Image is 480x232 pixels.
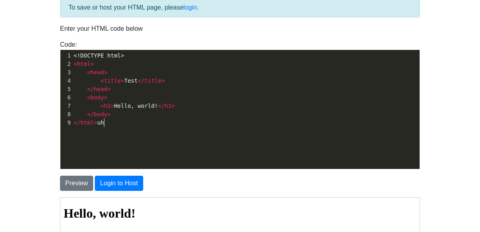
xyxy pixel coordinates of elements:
[107,86,110,92] span: >
[90,61,94,67] span: >
[60,60,72,68] div: 2
[158,103,165,109] span: </
[60,68,72,77] div: 3
[60,176,93,191] button: Preview
[60,24,420,34] p: Enter your HTML code below
[60,102,72,110] div: 7
[100,103,104,109] span: <
[74,61,77,67] span: <
[74,103,175,109] span: Hello, world!
[74,119,80,126] span: </
[171,103,174,109] span: >
[100,77,104,84] span: <
[60,85,72,93] div: 5
[104,94,107,101] span: >
[87,86,94,92] span: </
[111,103,114,109] span: >
[60,93,72,102] div: 6
[87,69,90,75] span: <
[3,8,356,23] h1: Hello, world!
[90,94,104,101] span: body
[94,119,97,126] span: >
[74,52,124,59] span: <!DOCTYPE html>
[138,77,144,84] span: </
[87,111,94,117] span: </
[165,103,172,109] span: h1
[107,111,110,117] span: >
[95,176,143,191] button: Login to Host
[77,61,90,67] span: html
[60,52,72,60] div: 1
[94,111,108,117] span: body
[94,86,108,92] span: head
[74,77,165,84] span: Test
[90,69,104,75] span: head
[104,77,121,84] span: title
[104,69,107,75] span: >
[104,103,111,109] span: h1
[184,4,197,11] a: login
[161,77,164,84] span: >
[60,110,72,119] div: 8
[60,77,72,85] div: 4
[87,94,90,101] span: <
[74,119,104,126] span: uh
[121,77,124,84] span: >
[60,119,72,127] div: 9
[144,77,161,84] span: title
[80,119,94,126] span: html
[54,40,426,169] div: Code:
